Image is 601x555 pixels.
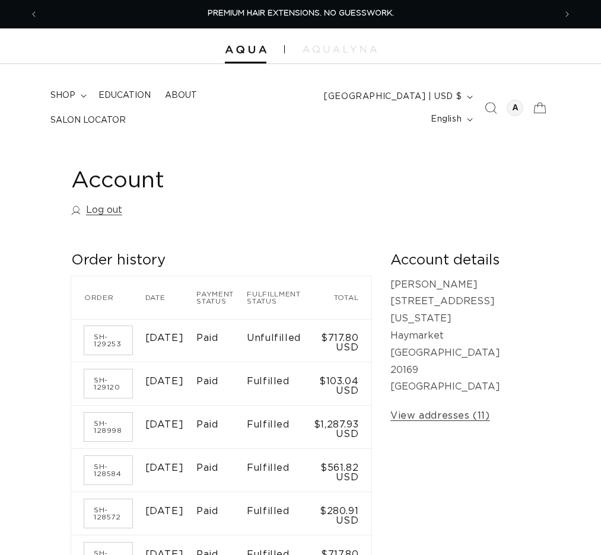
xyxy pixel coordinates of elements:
th: Order [71,276,145,319]
time: [DATE] [145,420,184,429]
a: Education [91,83,158,108]
a: Log out [71,202,122,219]
span: Education [98,90,151,101]
td: Fulfilled [247,492,314,535]
button: English [424,108,478,130]
td: Paid [196,405,247,448]
span: About [165,90,197,101]
td: $280.91 USD [314,492,371,535]
td: Fulfilled [247,448,314,492]
a: Order number SH-128998 [84,413,132,441]
td: Paid [196,448,247,492]
summary: shop [43,83,91,108]
span: Salon Locator [50,115,126,126]
th: Fulfillment status [247,276,314,319]
h2: Order history [71,251,371,270]
span: English [431,113,462,126]
a: Order number SH-128572 [84,499,132,528]
td: $717.80 USD [314,319,371,362]
th: Total [314,276,371,319]
time: [DATE] [145,377,184,386]
span: [GEOGRAPHIC_DATA] | USD $ [324,91,462,103]
td: Fulfilled [247,405,314,448]
span: shop [50,90,75,101]
button: [GEOGRAPHIC_DATA] | USD $ [317,85,478,108]
button: Previous announcement [21,3,47,25]
td: Fulfilled [247,362,314,405]
td: $561.82 USD [314,448,371,492]
h1: Account [71,167,530,196]
td: Paid [196,362,247,405]
summary: Search [478,95,504,121]
a: Order number SH-129120 [84,369,132,398]
span: PREMIUM HAIR EXTENSIONS. NO GUESSWORK. [208,9,394,17]
a: Salon Locator [43,108,133,133]
td: Paid [196,492,247,535]
td: $1,287.93 USD [314,405,371,448]
time: [DATE] [145,506,184,516]
h2: Account details [390,251,530,270]
a: Order number SH-128584 [84,456,132,484]
a: Order number SH-129253 [84,326,132,355]
td: Paid [196,319,247,362]
a: About [158,83,204,108]
img: aqualyna.com [303,46,377,53]
p: [PERSON_NAME] [STREET_ADDRESS][US_STATE] Haymarket [GEOGRAPHIC_DATA] 20169 [GEOGRAPHIC_DATA] [390,276,530,396]
td: $103.04 USD [314,362,371,405]
button: Next announcement [554,3,580,25]
img: Aqua Hair Extensions [225,46,266,54]
a: View addresses (11) [390,407,489,425]
td: Unfulfilled [247,319,314,362]
th: Date [145,276,197,319]
time: [DATE] [145,463,184,473]
th: Payment status [196,276,247,319]
time: [DATE] [145,333,184,343]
